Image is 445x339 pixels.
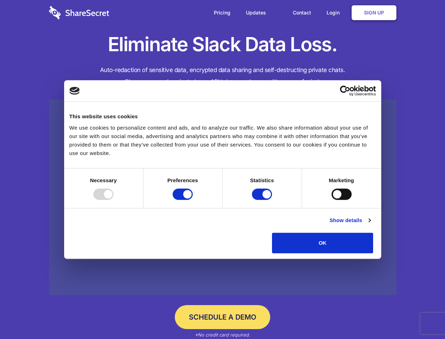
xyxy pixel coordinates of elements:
strong: Marketing [329,177,354,183]
div: This website uses cookies [69,112,376,121]
strong: Necessary [90,177,117,183]
button: OK [272,233,373,253]
a: Sign Up [352,5,396,20]
strong: Statistics [250,177,274,183]
strong: Preferences [167,177,198,183]
a: Contact [286,2,318,24]
div: We use cookies to personalize content and ads, and to analyze our traffic. We also share informat... [69,124,376,157]
a: Login [320,2,350,24]
h1: Eliminate Slack Data Loss. [49,32,396,57]
h4: Auto-redaction of sensitive data, encrypted data sharing and self-destructing private chats. Shar... [49,64,396,88]
a: Wistia video thumbnail [49,100,396,296]
em: *No credit card required. [195,332,250,338]
img: logo-wordmark-white-trans-d4663122ce5f474addd5e946df7df03e33cb6a1c49d2221995e7729f52c070b2.svg [49,6,109,19]
img: logo [69,87,80,95]
a: Show details [329,216,370,225]
a: Pricing [207,2,237,24]
a: Usercentrics Cookiebot - opens in a new window [314,85,376,96]
a: Schedule a Demo [175,305,270,329]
